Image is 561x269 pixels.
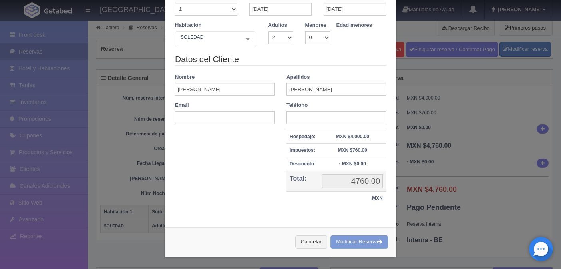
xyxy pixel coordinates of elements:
label: Menores [305,22,326,29]
input: DD-MM-AAAA [249,3,312,16]
strong: MXN [372,195,383,201]
label: Apellidos [286,74,310,81]
th: Descuento: [286,157,319,171]
strong: MXN $760.00 [338,147,367,153]
label: Edad menores [336,22,372,29]
label: Habitación [175,22,201,29]
label: Email [175,102,189,109]
input: Seleccionar hab. [179,33,183,46]
button: Cancelar [295,235,327,249]
th: Total: [286,171,319,192]
strong: - MXN $0.00 [339,161,366,167]
label: Adultos [268,22,287,29]
span: SOLEDAD [179,33,240,41]
label: Teléfono [286,102,308,109]
th: Impuestos: [286,143,319,157]
th: Hospedaje: [286,130,319,143]
strong: MXN $4,000.00 [336,134,369,139]
label: Nombre [175,74,195,81]
legend: Datos del Cliente [175,53,386,66]
input: DD-MM-AAAA [324,3,386,16]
